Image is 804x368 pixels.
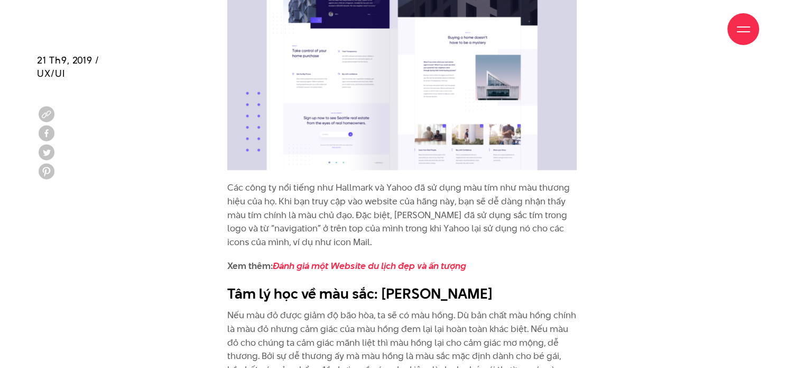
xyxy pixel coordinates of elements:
b: Tâm lý học về màu sắc: [PERSON_NAME] [227,284,493,303]
span: 21 Th9, 2019 / UX/UI [37,53,99,80]
p: Các công ty nổi tiếng như Hallmark và Yahoo đã sử dụng màu tím như màu thương hiệu của họ. Khi bạ... [227,181,577,249]
a: Đánh giá một Website du lịch đẹp và ấn tượng [273,259,466,272]
strong: Xem thêm: [227,259,466,272]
